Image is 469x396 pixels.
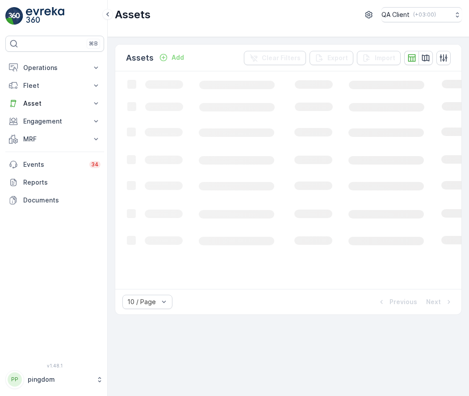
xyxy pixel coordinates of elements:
p: Export [327,54,348,62]
button: Engagement [5,112,104,130]
p: ( +03:00 ) [413,11,436,18]
p: Assets [126,52,154,64]
img: logo_light-DOdMpM7g.png [26,7,64,25]
p: Events [23,160,84,169]
button: Operations [5,59,104,77]
button: Fleet [5,77,104,95]
button: Asset [5,95,104,112]
p: Previous [389,297,417,306]
button: Export [310,51,353,65]
button: Previous [376,297,418,307]
p: 34 [91,161,99,168]
a: Documents [5,191,104,209]
p: QA Client [381,10,410,19]
img: logo [5,7,23,25]
p: Clear Filters [262,54,301,62]
p: Operations [23,63,86,72]
div: PP [8,372,22,387]
button: Clear Filters [244,51,306,65]
p: Reports [23,178,100,187]
button: Add [155,52,188,63]
span: v 1.48.1 [5,363,104,368]
p: MRF [23,135,86,144]
button: QA Client(+03:00) [381,7,462,22]
button: Import [357,51,401,65]
p: Documents [23,196,100,205]
p: Next [426,297,441,306]
p: Engagement [23,117,86,126]
p: Import [375,54,395,62]
button: MRF [5,130,104,148]
a: Events34 [5,156,104,173]
button: PPpingdom [5,370,104,389]
p: Fleet [23,81,86,90]
p: Asset [23,99,86,108]
p: pingdom [28,375,92,384]
p: Assets [115,8,151,22]
p: ⌘B [89,40,98,47]
button: Next [425,297,454,307]
p: Add [172,53,184,62]
a: Reports [5,173,104,191]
